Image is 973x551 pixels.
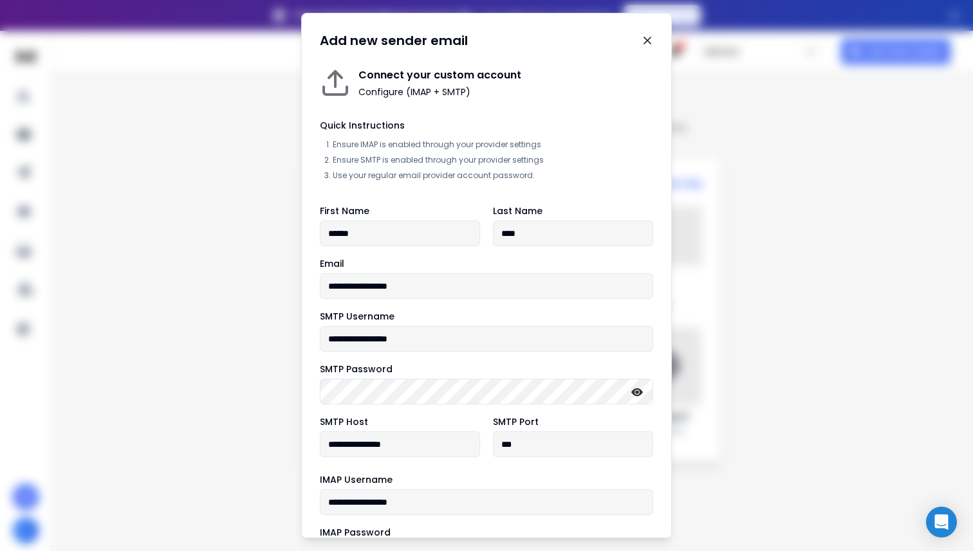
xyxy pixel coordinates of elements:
label: SMTP Host [320,417,368,426]
p: Configure (IMAP + SMTP) [358,86,521,98]
label: IMAP Username [320,475,393,484]
label: IMAP Password [320,528,391,537]
label: SMTP Port [493,417,539,426]
h1: Connect your custom account [358,68,521,83]
label: SMTP Username [320,312,394,321]
label: SMTP Password [320,365,393,374]
li: Use your regular email provider account password. [333,170,653,181]
label: Email [320,259,344,268]
div: Open Intercom Messenger [926,507,957,537]
h2: Quick Instructions [320,119,653,132]
h1: Add new sender email [320,32,468,50]
li: Ensure IMAP is enabled through your provider settings [333,140,653,150]
label: Last Name [493,206,542,215]
li: Ensure SMTP is enabled through your provider settings [333,155,653,165]
label: First Name [320,206,369,215]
